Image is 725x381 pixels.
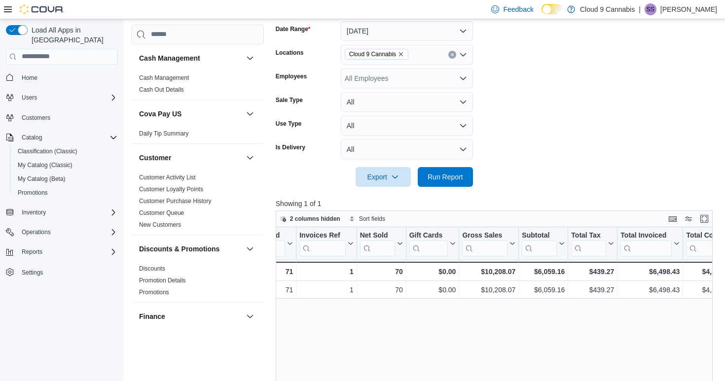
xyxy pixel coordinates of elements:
button: Catalog [18,132,46,143]
button: Open list of options [459,74,467,82]
button: Finance [244,311,256,322]
a: Promotion Details [139,277,186,284]
span: Promotions [18,189,48,197]
a: Home [18,72,41,84]
span: Promotions [14,187,117,199]
span: Users [22,94,37,102]
span: Reports [18,246,117,258]
div: Subtotal [522,231,557,256]
button: Invoices Ref [299,231,353,256]
div: Invoices Ref [299,231,345,240]
a: New Customers [139,221,181,228]
span: Customers [18,111,117,124]
div: $439.27 [571,284,614,296]
span: Classification (Classic) [14,145,117,157]
button: Cash Management [244,52,256,64]
button: Gross Sales [462,231,515,256]
button: All [341,92,473,112]
button: Display options [683,213,694,225]
span: Sort fields [359,215,385,223]
a: Promotions [14,187,52,199]
a: Customer Loyalty Points [139,186,203,193]
div: Total Invoiced [620,231,672,240]
a: Discounts [139,265,165,272]
div: $10,208.07 [462,284,515,296]
span: Catalog [18,132,117,143]
button: Operations [18,226,55,238]
span: Classification (Classic) [18,147,77,155]
div: Sarbjot Singh [645,3,656,15]
button: My Catalog (Beta) [10,172,121,186]
h3: Finance [139,312,165,321]
span: 2 columns hidden [290,215,340,223]
div: $6,059.16 [522,266,565,277]
button: Gift Cards [409,231,456,256]
a: Customer Queue [139,209,184,216]
a: Settings [18,267,47,278]
button: Export [356,167,411,187]
div: $10,208.07 [462,266,515,277]
div: $6,498.43 [620,266,680,277]
div: $439.27 [571,266,614,277]
a: Promotions [139,289,169,296]
button: Cova Pay US [139,109,242,119]
h3: Cash Management [139,53,200,63]
button: Total Invoiced [620,231,680,256]
div: Total Tax [571,231,606,240]
button: Cash Management [139,53,242,63]
a: Customers [18,112,54,124]
p: Cloud 9 Cannabis [580,3,635,15]
span: My Catalog (Beta) [18,175,66,183]
button: Reports [2,245,121,259]
div: $0.00 [409,284,456,296]
span: Inventory [18,207,117,218]
a: My Catalog (Beta) [14,173,70,185]
div: 70 [360,284,403,296]
button: Customer [139,153,242,163]
div: Net Sold [360,231,395,256]
img: Cova [20,4,64,14]
div: Gift Cards [409,231,448,240]
span: Customers [22,114,50,122]
button: All [341,139,473,159]
div: 71 [235,284,293,296]
div: Subtotal [522,231,557,240]
button: Cova Pay US [244,108,256,120]
button: Reports [18,246,46,258]
button: 2 columns hidden [276,213,344,225]
div: $6,059.16 [522,284,565,296]
button: Home [2,70,121,85]
div: Total Tax [571,231,606,256]
span: Cloud 9 Cannabis [345,49,408,60]
span: Settings [22,269,43,277]
label: Sale Type [276,96,303,104]
div: 70 [360,266,402,277]
button: Users [18,92,41,104]
span: Catalog [22,134,42,141]
span: Run Report [428,172,463,182]
span: Operations [22,228,51,236]
button: Customers [2,110,121,125]
a: My Catalog (Classic) [14,159,76,171]
div: Discounts & Promotions [131,263,264,302]
button: Promotions [10,186,121,200]
button: Clear input [448,51,456,59]
button: Sort fields [345,213,389,225]
button: All [341,116,473,136]
a: Cash Management [139,74,189,81]
input: Dark Mode [542,4,562,14]
label: Employees [276,72,307,80]
span: Home [22,74,37,82]
div: 1 [299,266,353,277]
div: Cova Pay US [131,128,264,143]
button: Classification (Classic) [10,144,121,158]
button: Settings [2,265,121,279]
div: Invoices Ref [299,231,345,256]
h3: Customer [139,153,171,163]
a: Customer Purchase History [139,198,212,205]
button: Subtotal [522,231,565,256]
button: Discounts & Promotions [244,243,256,255]
a: Cash Out Details [139,86,184,93]
span: Operations [18,226,117,238]
span: Inventory [22,208,46,216]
